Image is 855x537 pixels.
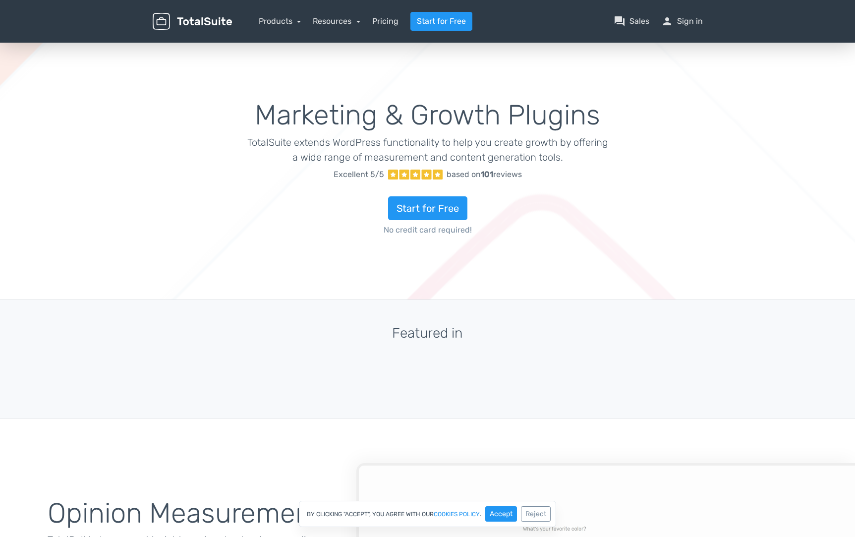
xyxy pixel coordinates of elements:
div: By clicking "Accept", you agree with our . [299,501,556,527]
span: question_answer [614,15,626,27]
a: Excellent 5/5 based on101reviews [247,165,608,184]
h3: Featured in [153,326,703,341]
a: Pricing [372,15,399,27]
button: Accept [485,506,517,522]
span: Excellent 5/5 [334,169,384,180]
a: Products [259,16,301,26]
a: Start for Free [388,196,467,220]
span: No credit card required! [247,224,608,236]
span: person [661,15,673,27]
div: based on reviews [447,169,522,180]
a: personSign in [661,15,703,27]
a: cookies policy [434,511,480,517]
p: TotalSuite extends WordPress functionality to help you create growth by offering a wide range of ... [247,135,608,165]
button: Reject [521,506,551,522]
h2: Opinion Measurement [48,498,356,529]
img: TotalSuite for WordPress [153,13,232,30]
a: question_answerSales [614,15,649,27]
a: Start for Free [410,12,472,31]
strong: 101 [481,170,493,179]
a: Resources [313,16,360,26]
h1: Marketing & Growth Plugins [247,100,608,131]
